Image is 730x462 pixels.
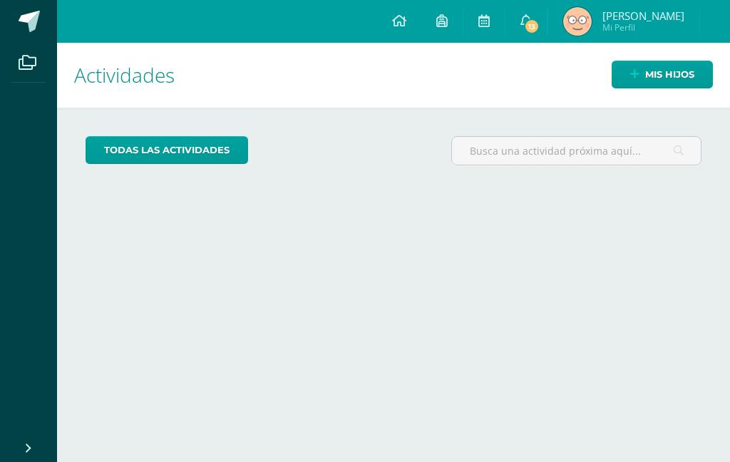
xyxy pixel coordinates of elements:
span: [PERSON_NAME] [602,9,684,23]
h1: Actividades [74,43,713,108]
span: Mi Perfil [602,21,684,34]
a: Mis hijos [612,61,713,88]
span: 13 [524,19,540,34]
img: bdb7d8157ba45ca2607f873ef1aaac50.png [563,7,592,36]
span: Mis hijos [645,61,694,88]
a: todas las Actividades [86,136,248,164]
input: Busca una actividad próxima aquí... [452,137,701,165]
